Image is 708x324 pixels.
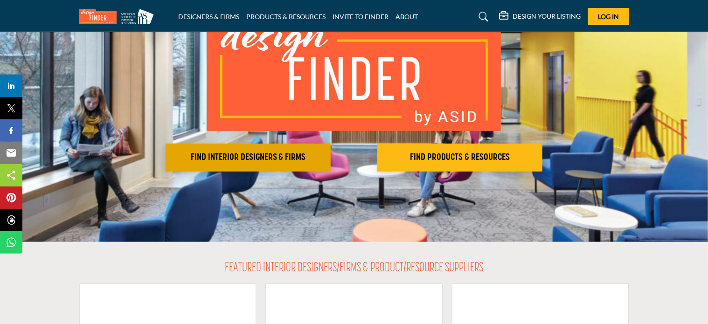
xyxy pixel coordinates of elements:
button: Log In [588,8,629,25]
button: FIND PRODUCTS & RESOURCES [377,144,542,172]
h2: FEATURED INTERIOR DESIGNERS/FIRMS & PRODUCT/RESOURCE SUPPLIERS [225,261,483,276]
a: Search [470,9,494,24]
a: ABOUT [396,13,418,21]
a: DESIGNERS & FIRMS [178,13,240,21]
img: Site Logo [79,9,159,24]
div: DESIGN YOUR LISTING [500,11,581,22]
button: FIND INTERIOR DESIGNERS & FIRMS [166,144,331,172]
a: INVITE TO FINDER [333,13,389,21]
h2: FIND PRODUCTS & RESOURCES [380,152,540,163]
span: Log In [598,13,619,21]
h2: FIND INTERIOR DESIGNERS & FIRMS [168,152,328,163]
img: image [207,10,501,131]
h5: DESIGN YOUR LISTING [513,12,581,21]
a: PRODUCTS & RESOURCES [247,13,326,21]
